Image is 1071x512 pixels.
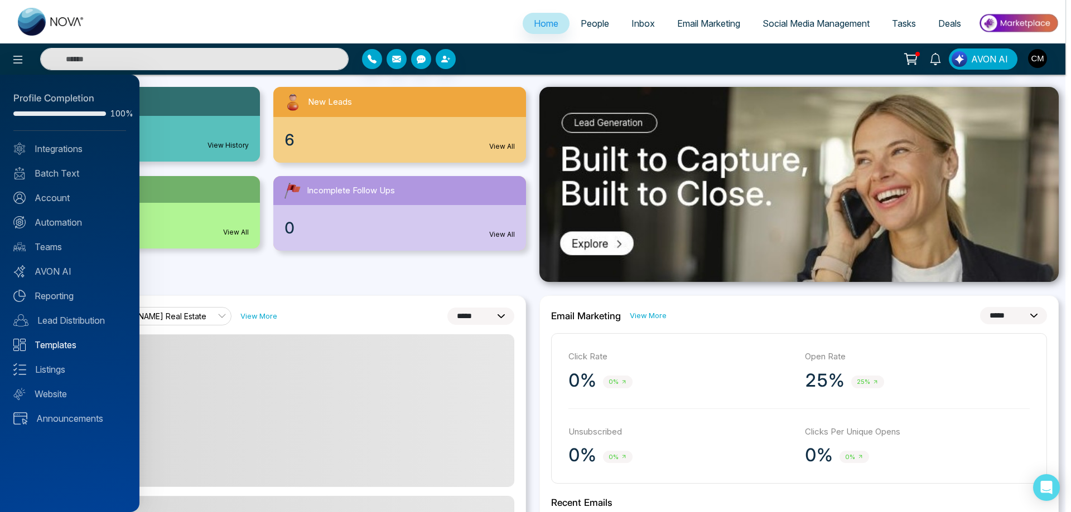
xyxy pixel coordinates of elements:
[13,314,126,327] a: Lead Distribution
[13,412,126,425] a: Announcements
[13,388,26,400] img: Website.svg
[13,142,126,155] a: Integrations
[13,290,26,302] img: Reporting.svg
[110,110,126,118] span: 100%
[13,143,26,155] img: Integrated.svg
[13,289,126,303] a: Reporting
[13,241,26,253] img: team.svg
[13,265,126,278] a: AVON AI
[13,91,126,106] div: Profile Completion
[13,191,126,204] a: Account
[13,192,26,204] img: Account.svg
[13,167,26,179] img: batch_text_white.png
[1033,474,1060,501] div: Open Intercom Messenger
[13,240,126,253] a: Teams
[13,338,126,352] a: Templates
[13,314,28,326] img: Lead-dist.svg
[13,363,26,376] img: Listings.svg
[13,216,26,228] img: Automation.svg
[13,216,126,229] a: Automation
[13,412,27,425] img: announcements.svg
[13,339,26,351] img: Templates.svg
[13,363,126,376] a: Listings
[13,265,26,277] img: Avon-AI.svg
[13,387,126,401] a: Website
[13,167,126,180] a: Batch Text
